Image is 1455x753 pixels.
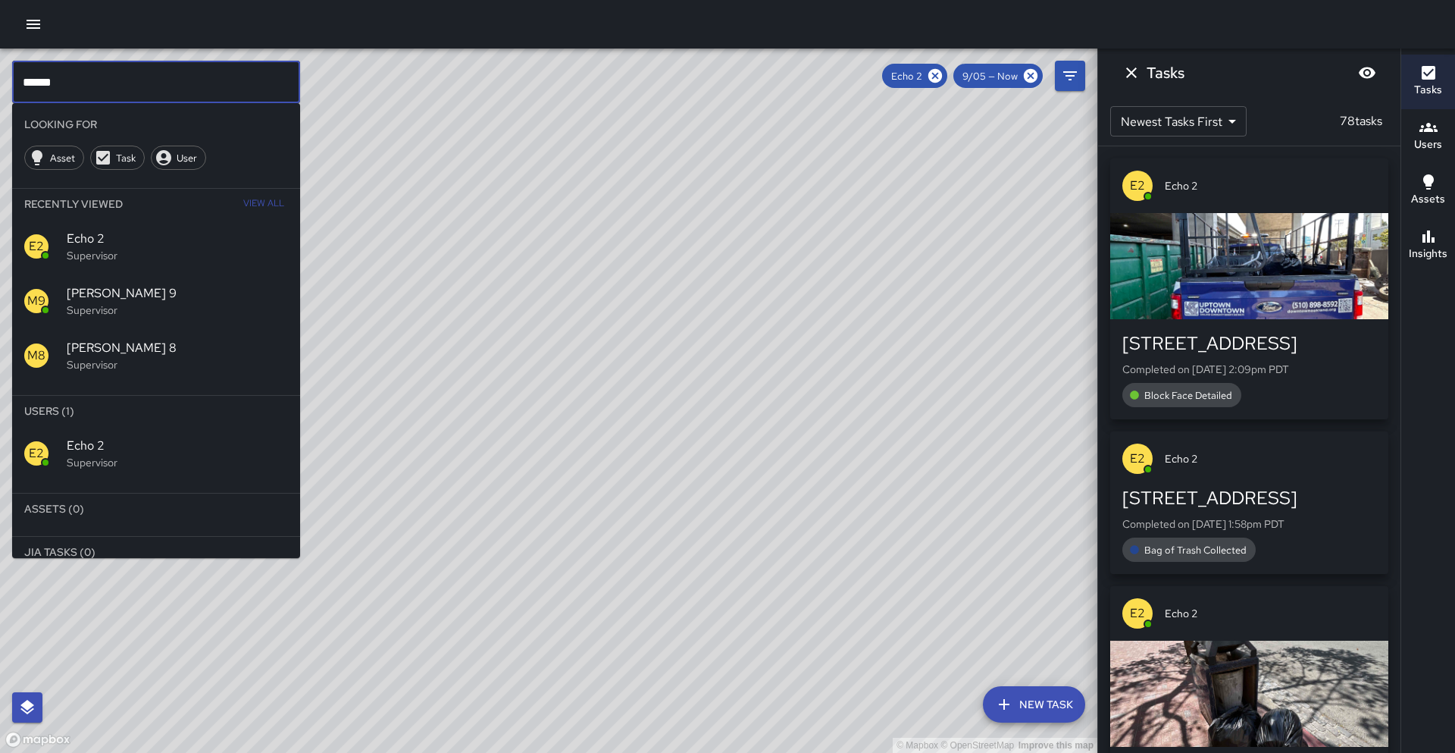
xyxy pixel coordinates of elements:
[1116,58,1147,88] button: Dismiss
[1122,516,1376,532] p: Completed on [DATE] 1:58pm PDT
[1130,177,1145,195] p: E2
[1165,606,1376,621] span: Echo 2
[24,146,84,170] div: Asset
[67,357,288,372] p: Supervisor
[168,152,205,165] span: User
[67,248,288,263] p: Supervisor
[67,303,288,318] p: Supervisor
[1401,55,1455,109] button: Tasks
[1401,164,1455,218] button: Assets
[1110,106,1247,136] div: Newest Tasks First
[1414,82,1442,99] h6: Tasks
[12,396,300,426] li: Users (1)
[12,219,300,274] div: E2Echo 2Supervisor
[1352,58,1382,88] button: Blur
[953,64,1043,88] div: 9/05 — Now
[1135,389,1241,402] span: Block Face Detailed
[12,274,300,328] div: M9[PERSON_NAME] 9Supervisor
[29,237,44,256] p: E2
[67,284,288,303] span: [PERSON_NAME] 9
[882,70,931,83] span: Echo 2
[42,152,83,165] span: Asset
[1110,158,1388,419] button: E2Echo 2[STREET_ADDRESS]Completed on [DATE] 2:09pm PDTBlock Face Detailed
[90,146,145,170] div: Task
[12,189,300,219] li: Recently Viewed
[1110,431,1388,574] button: E2Echo 2[STREET_ADDRESS]Completed on [DATE] 1:58pm PDTBag of Trash Collected
[1401,109,1455,164] button: Users
[12,109,300,140] li: Looking For
[27,292,45,310] p: M9
[1409,246,1447,262] h6: Insights
[1165,451,1376,466] span: Echo 2
[1135,544,1256,557] span: Bag of Trash Collected
[151,146,206,170] div: User
[67,437,288,455] span: Echo 2
[243,192,284,216] span: View All
[67,455,288,470] p: Supervisor
[108,152,144,165] span: Task
[983,686,1085,723] button: New Task
[1165,178,1376,193] span: Echo 2
[882,64,947,88] div: Echo 2
[67,230,288,248] span: Echo 2
[12,537,300,567] li: Jia Tasks (0)
[239,189,288,219] button: View All
[27,347,45,365] p: M8
[29,444,44,463] p: E2
[1122,486,1376,510] div: [STREET_ADDRESS]
[1411,191,1445,208] h6: Assets
[1147,61,1184,85] h6: Tasks
[1130,604,1145,623] p: E2
[1122,331,1376,356] div: [STREET_ADDRESS]
[67,339,288,357] span: [PERSON_NAME] 8
[12,494,300,524] li: Assets (0)
[1334,112,1388,130] p: 78 tasks
[1130,450,1145,468] p: E2
[1401,218,1455,273] button: Insights
[12,426,300,481] div: E2Echo 2Supervisor
[953,70,1027,83] span: 9/05 — Now
[1055,61,1085,91] button: Filters
[1414,136,1442,153] h6: Users
[1122,362,1376,377] p: Completed on [DATE] 2:09pm PDT
[12,328,300,383] div: M8[PERSON_NAME] 8Supervisor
